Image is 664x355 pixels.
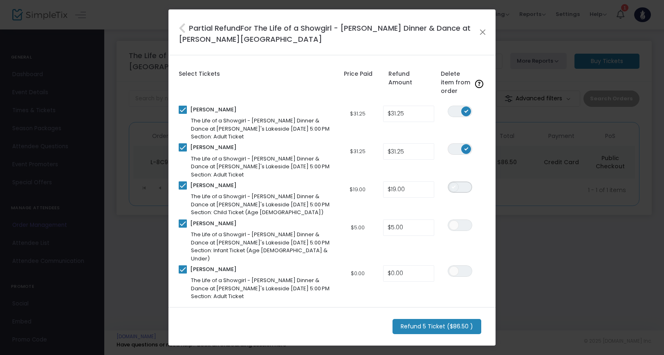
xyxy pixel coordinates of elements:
[393,319,481,334] m-button: Refund 5 Ticket ($86.50 )
[190,181,267,190] span: [PERSON_NAME]
[351,224,365,232] div: $5.00
[350,147,366,156] div: $31.25
[350,185,366,194] div: $19.00
[478,27,488,38] button: Close
[388,70,433,95] label: Refund Amount
[179,23,189,34] i: Close
[191,117,330,140] span: The Life of a Showgirl - [PERSON_NAME] Dinner & Dance at [PERSON_NAME]'s Lakeside [DATE] 5:00 PM ...
[179,20,478,45] h4: Partial Refund
[464,109,468,113] span: ON
[190,106,267,114] span: [PERSON_NAME]
[344,70,372,95] label: Price Paid
[191,276,330,300] span: The Life of a Showgirl - [PERSON_NAME] Dinner & Dance at [PERSON_NAME]'s Lakeside [DATE] 5:00 PM ...
[179,70,220,78] label: Select Tickets
[190,219,267,228] span: [PERSON_NAME]
[179,23,471,44] span: For The Life of a Showgirl - [PERSON_NAME] Dinner & Dance at [PERSON_NAME][GEOGRAPHIC_DATA]
[190,143,267,151] span: [PERSON_NAME]
[464,147,468,151] span: ON
[191,231,330,262] span: The Life of a Showgirl - [PERSON_NAME] Dinner & Dance at [PERSON_NAME]'s Lakeside [DATE] 5:00 PM ...
[191,192,330,216] span: The Life of a Showgirl - [PERSON_NAME] Dinner & Dance at [PERSON_NAME]'s Lakeside [DATE] 5:00 PM ...
[351,269,365,278] div: $0.00
[191,155,330,179] span: The Life of a Showgirl - [PERSON_NAME] Dinner & Dance at [PERSON_NAME]'s Lakeside [DATE] 5:00 PM ...
[441,70,473,95] label: Delete item from order
[475,80,483,88] img: question-mark
[190,265,267,274] span: [PERSON_NAME]
[350,110,366,118] div: $31.25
